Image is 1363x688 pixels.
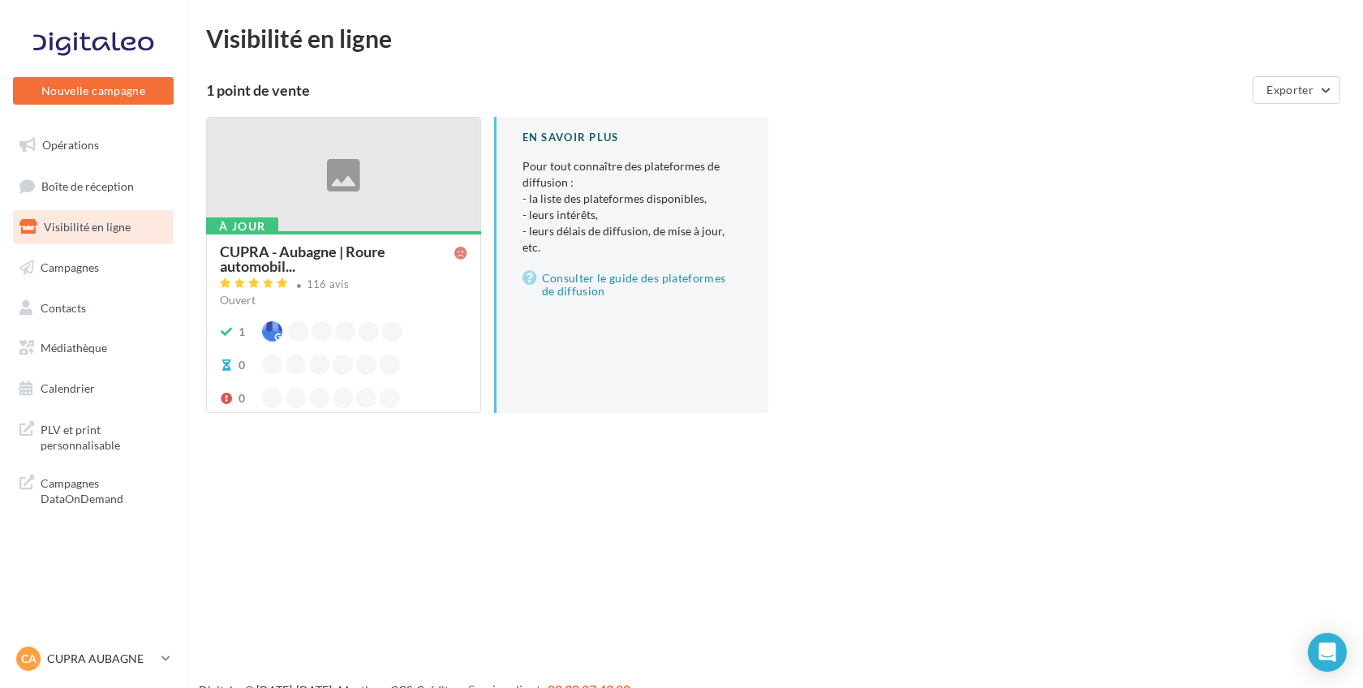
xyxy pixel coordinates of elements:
[13,643,174,674] a: CA CUPRA AUBAGNE
[41,419,167,454] span: PLV et print personnalisable
[220,244,454,273] span: CUPRA - Aubagne | Roure automobil...
[41,300,86,314] span: Contacts
[10,412,177,460] a: PLV et print personnalisable
[42,138,99,152] span: Opérations
[41,178,134,192] span: Boîte de réception
[522,130,743,145] div: En savoir plus
[522,223,743,256] li: - leurs délais de diffusion, de mise à jour, etc.
[47,651,155,667] p: CUPRA AUBAGNE
[522,207,743,223] li: - leurs intérêts,
[206,217,278,235] div: À jour
[13,77,174,105] button: Nouvelle campagne
[10,331,177,365] a: Médiathèque
[10,466,177,514] a: Campagnes DataOnDemand
[522,191,743,207] li: - la liste des plateformes disponibles,
[239,390,245,406] div: 0
[10,291,177,325] a: Contacts
[41,381,95,395] span: Calendrier
[206,26,1344,50] div: Visibilité en ligne
[239,324,245,340] div: 1
[1253,76,1340,104] button: Exporter
[21,651,37,667] span: CA
[10,251,177,285] a: Campagnes
[41,472,167,507] span: Campagnes DataOnDemand
[41,260,99,274] span: Campagnes
[522,269,743,301] a: Consulter le guide des plateformes de diffusion
[10,169,177,204] a: Boîte de réception
[220,293,256,307] span: Ouvert
[10,210,177,244] a: Visibilité en ligne
[41,341,107,355] span: Médiathèque
[206,83,1246,97] div: 1 point de vente
[44,220,131,234] span: Visibilité en ligne
[522,158,743,256] p: Pour tout connaître des plateformes de diffusion :
[220,276,467,295] a: 116 avis
[1266,83,1314,97] span: Exporter
[239,357,245,373] div: 0
[1308,633,1347,672] div: Open Intercom Messenger
[307,279,350,290] div: 116 avis
[10,128,177,162] a: Opérations
[10,372,177,406] a: Calendrier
